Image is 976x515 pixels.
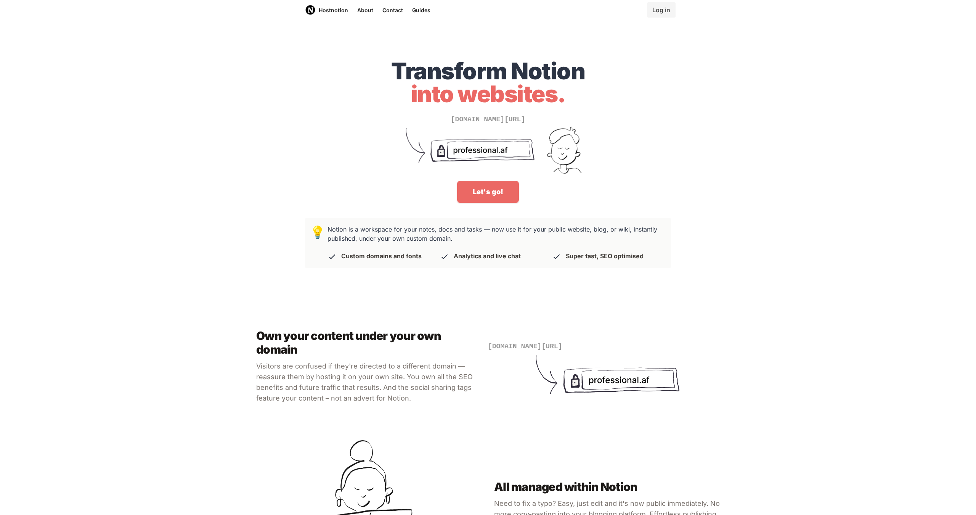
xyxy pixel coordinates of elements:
img: Turn unprofessional Notion URLs into your sexy domain [393,125,583,181]
span: 💡 [310,225,325,240]
h3: Notion is a workspace for your notes, docs and tasks — now use it for your public website, blog, ... [325,225,665,261]
p: Visitors are confused if they're directed to a different domain — reassure them by hosting it on ... [256,361,482,404]
p: Super fast, SEO optimised [566,252,644,260]
h4: Own your content under your own domain [256,329,482,356]
p: Analytics and live chat [454,252,521,260]
img: Turn unprofessional Notion URLs into your sexy domain [531,352,683,401]
h1: Transform Notion [305,60,671,105]
p: Custom domains and fonts [341,252,422,260]
span: into websites. [411,80,565,108]
span: [DOMAIN_NAME][URL] [488,343,562,350]
img: Host Notion logo [305,5,316,15]
span: [DOMAIN_NAME][URL] [451,116,525,123]
h4: All managed within Notion [494,480,720,494]
a: Let's go! [457,181,519,203]
a: Log in [647,2,676,18]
